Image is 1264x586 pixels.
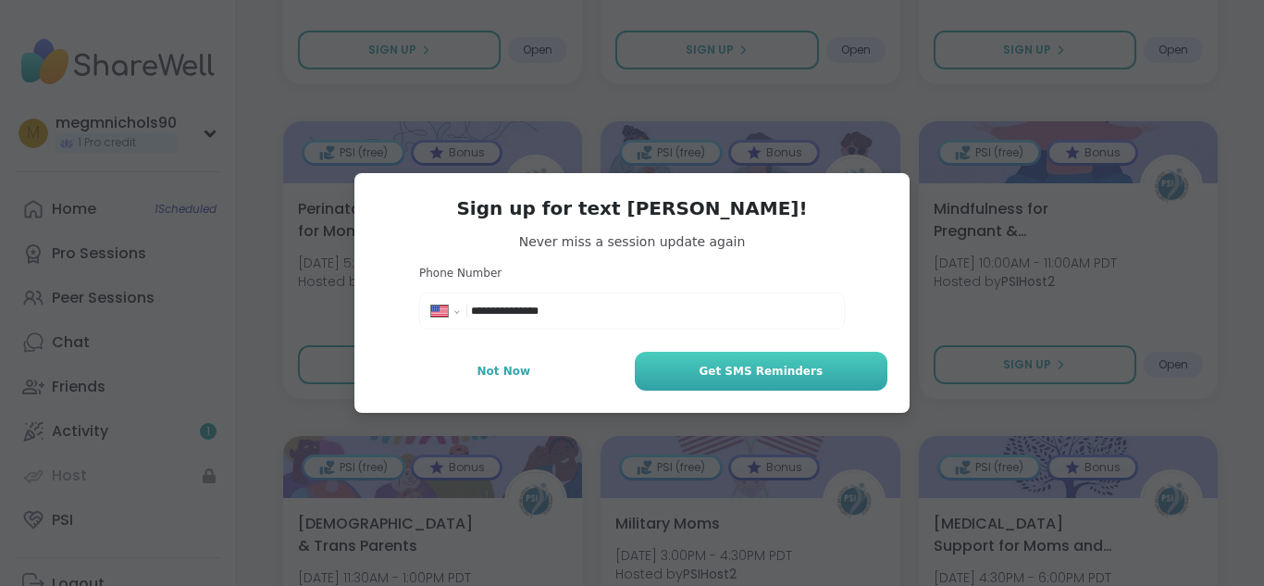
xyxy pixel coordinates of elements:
h3: Sign up for text [PERSON_NAME]! [377,195,887,221]
button: Get SMS Reminders [635,352,887,391]
h3: Phone Number [419,266,845,281]
span: Not Now [477,363,530,380]
span: Get SMS Reminders [699,363,823,380]
span: Never miss a session update again [377,232,887,251]
img: United States [431,305,448,317]
button: Not Now [377,352,631,391]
